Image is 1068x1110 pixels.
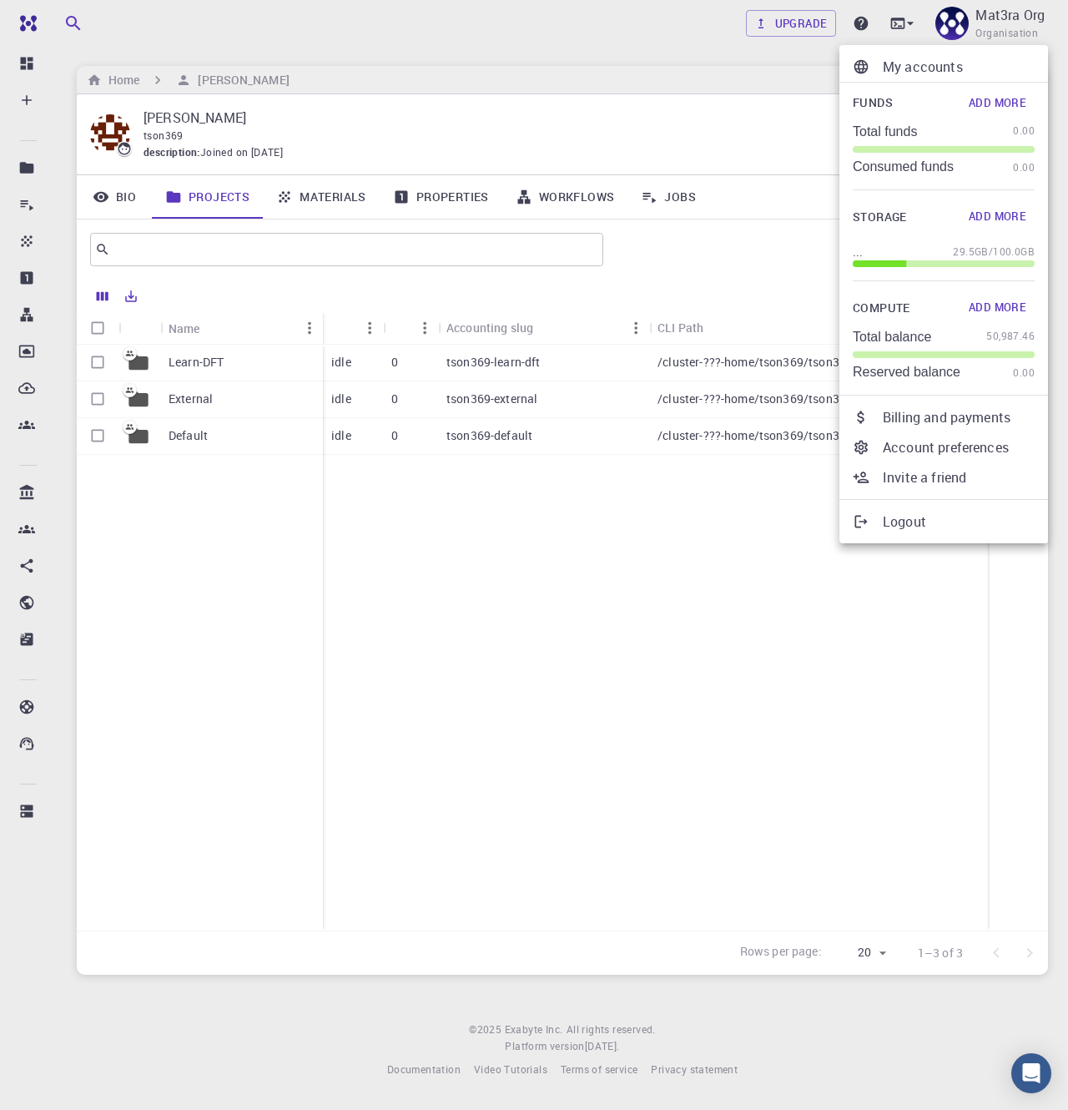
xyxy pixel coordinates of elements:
[883,512,1035,532] p: Logout
[883,57,1035,77] p: My accounts
[993,244,1035,260] span: 100.0GB
[960,295,1035,321] button: Add More
[853,365,960,380] p: Reserved balance
[839,402,1048,432] a: Billing and payments
[989,244,993,260] span: /
[960,204,1035,230] button: Add More
[853,330,931,345] p: Total balance
[853,244,863,260] p: ...
[853,298,910,319] span: Compute
[883,437,1035,457] p: Account preferences
[883,467,1035,487] p: Invite a friend
[853,159,954,174] p: Consumed funds
[1011,1053,1051,1093] div: Open Intercom Messenger
[1013,159,1035,176] span: 0.00
[839,507,1048,537] a: Logout
[853,93,893,114] span: Funds
[883,407,1035,427] p: Billing and payments
[953,244,988,260] span: 29.5GB
[960,89,1035,116] button: Add More
[853,207,907,228] span: Storage
[1013,123,1035,139] span: 0.00
[986,328,1035,345] span: 50,987.46
[839,52,1048,82] a: My accounts
[35,12,95,27] span: Support
[839,432,1048,462] a: Account preferences
[1013,365,1035,381] span: 0.00
[853,124,917,139] p: Total funds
